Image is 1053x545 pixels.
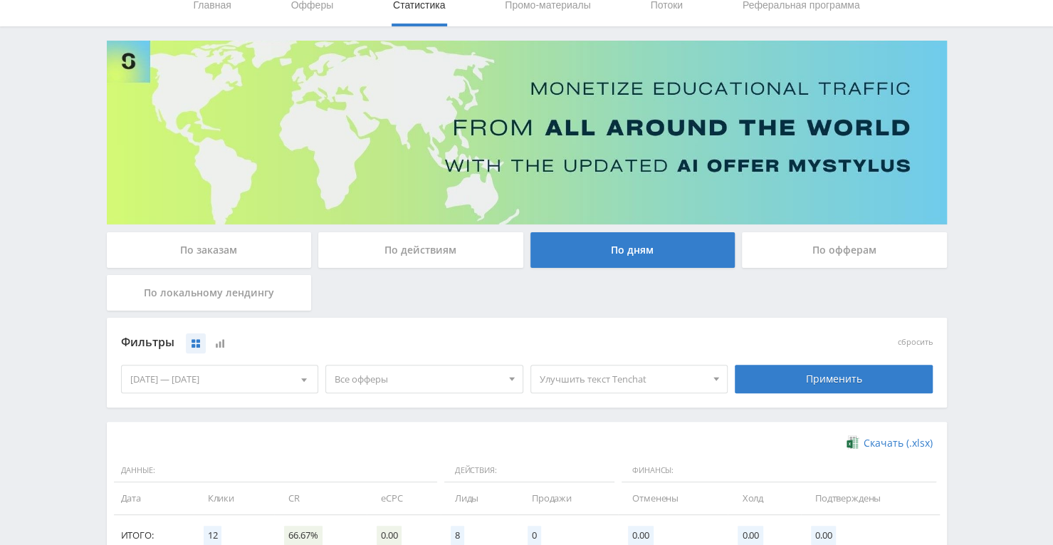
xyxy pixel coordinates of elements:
[274,482,367,514] td: CR
[540,365,706,393] span: Улучшить текст Tenchat
[444,459,614,483] span: Действия:
[377,526,402,545] span: 0.00
[898,338,933,347] button: сбросить
[318,232,523,268] div: По действиям
[847,435,859,450] img: xlsx
[528,526,541,545] span: 0
[735,365,933,393] div: Применить
[367,482,441,514] td: eCPC
[114,459,437,483] span: Данные:
[114,482,194,514] td: Дата
[530,232,735,268] div: По дням
[451,526,464,545] span: 8
[284,526,322,545] span: 66.67%
[518,482,618,514] td: Продажи
[738,526,763,545] span: 0.00
[801,482,940,514] td: Подтверждены
[204,526,222,545] span: 12
[811,526,836,545] span: 0.00
[121,332,728,353] div: Фильтры
[864,437,933,449] span: Скачать (.xlsx)
[107,275,312,311] div: По локальному лендингу
[122,365,318,393] div: [DATE] — [DATE]
[628,526,653,545] span: 0.00
[107,41,947,224] img: Banner
[441,482,518,514] td: Лиды
[107,232,312,268] div: По заказам
[618,482,728,514] td: Отменены
[742,232,947,268] div: По офферам
[335,365,501,393] span: Все офферы
[194,482,275,514] td: Клики
[728,482,800,514] td: Холд
[622,459,936,483] span: Финансы:
[847,436,932,450] a: Скачать (.xlsx)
